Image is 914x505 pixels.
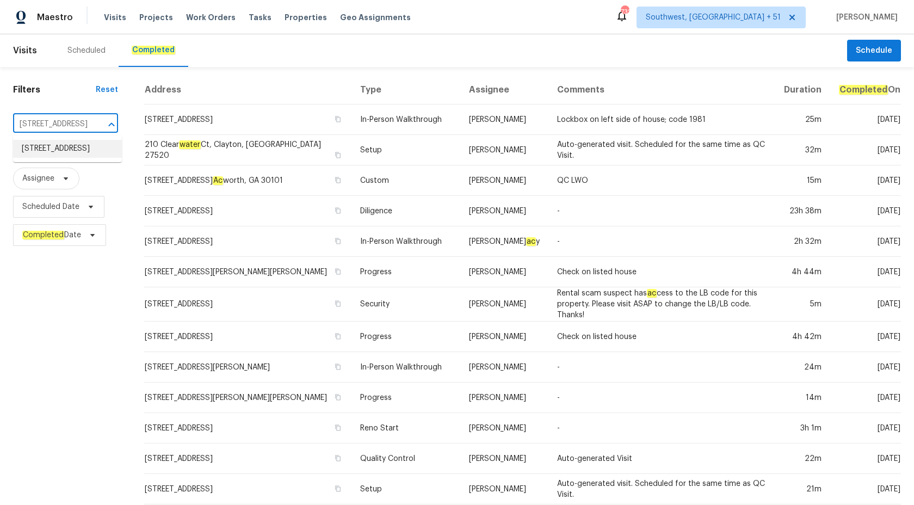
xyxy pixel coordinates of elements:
button: Copy Address [333,299,343,309]
div: 732 [621,7,628,17]
td: [STREET_ADDRESS] worth, GA 30101 [144,165,351,196]
td: [STREET_ADDRESS] [144,322,351,352]
td: - [548,352,775,383]
td: [PERSON_NAME] [460,383,548,413]
span: Geo Assignments [340,12,411,23]
span: Date [22,230,81,241]
td: [PERSON_NAME] y [460,226,548,257]
td: [DATE] [830,226,901,257]
div: Reset [96,84,118,95]
span: [PERSON_NAME] [832,12,898,23]
td: Auto-generated visit. Scheduled for the same time as QC Visit. [548,474,775,504]
td: [PERSON_NAME] [460,413,548,444]
span: Projects [139,12,173,23]
td: [PERSON_NAME] [460,257,548,287]
td: [STREET_ADDRESS] [144,413,351,444]
td: 5m [775,287,830,322]
td: Diligence [351,196,460,226]
td: 25m [775,104,830,135]
td: [STREET_ADDRESS][PERSON_NAME] [144,352,351,383]
td: QC LWO [548,165,775,196]
em: Completed [839,85,888,95]
td: 4h 44m [775,257,830,287]
button: Copy Address [333,331,343,341]
td: [STREET_ADDRESS][PERSON_NAME][PERSON_NAME] [144,257,351,287]
td: In-Person Walkthrough [351,352,460,383]
td: [PERSON_NAME] [460,474,548,504]
td: [DATE] [830,413,901,444]
td: 32m [775,135,830,165]
td: 21m [775,474,830,504]
th: Comments [548,76,775,104]
td: - [548,226,775,257]
button: Copy Address [333,392,343,402]
td: Lockbox on left side of house; code 1981 [548,104,775,135]
td: 3h 1m [775,413,830,444]
td: - [548,196,775,226]
button: Copy Address [333,423,343,433]
th: On [830,76,901,104]
button: Copy Address [333,150,343,160]
em: water [179,140,201,149]
td: [DATE] [830,444,901,474]
span: Tasks [249,14,271,21]
td: [DATE] [830,104,901,135]
td: 14m [775,383,830,413]
td: [DATE] [830,165,901,196]
td: [DATE] [830,287,901,322]
em: ac [647,289,657,298]
span: Southwest, [GEOGRAPHIC_DATA] + 51 [646,12,781,23]
td: [STREET_ADDRESS] [144,474,351,504]
button: Copy Address [333,206,343,215]
div: Scheduled [67,45,106,56]
td: [DATE] [830,257,901,287]
td: [STREET_ADDRESS] [144,226,351,257]
td: 2h 32m [775,226,830,257]
td: - [548,413,775,444]
td: 210 Clear Ct, Clayton, [GEOGRAPHIC_DATA] 27520 [144,135,351,165]
h1: Filters [13,84,96,95]
td: [PERSON_NAME] [460,444,548,474]
button: Copy Address [333,267,343,276]
td: [PERSON_NAME] [460,165,548,196]
button: Copy Address [333,236,343,246]
button: Copy Address [333,175,343,185]
td: [PERSON_NAME] [460,196,548,226]
td: Setup [351,135,460,165]
em: ac [526,237,536,246]
td: Security [351,287,460,322]
em: Ac [213,176,223,185]
td: [DATE] [830,474,901,504]
td: 15m [775,165,830,196]
td: [PERSON_NAME] [460,104,548,135]
td: 24m [775,352,830,383]
td: Rental scam suspect has cess to the LB code for this property. Please visit ASAP to change the LB... [548,287,775,322]
td: Custom [351,165,460,196]
td: In-Person Walkthrough [351,226,460,257]
span: Assignee [22,173,54,184]
th: Duration [775,76,830,104]
td: [STREET_ADDRESS][PERSON_NAME][PERSON_NAME] [144,383,351,413]
td: [STREET_ADDRESS] [144,104,351,135]
span: Schedule [856,44,892,58]
span: Scheduled Date [22,201,79,212]
span: Maestro [37,12,73,23]
span: Properties [285,12,327,23]
td: [STREET_ADDRESS] [144,196,351,226]
td: Check on listed house [548,257,775,287]
th: Type [351,76,460,104]
th: Assignee [460,76,548,104]
td: Progress [351,257,460,287]
td: Setup [351,474,460,504]
td: Progress [351,383,460,413]
button: Copy Address [333,453,343,463]
td: [STREET_ADDRESS] [144,444,351,474]
th: Address [144,76,351,104]
em: Completed [132,46,175,54]
span: Work Orders [186,12,236,23]
td: [DATE] [830,383,901,413]
td: Quality Control [351,444,460,474]
td: Auto-generated visit. Scheduled for the same time as QC Visit. [548,135,775,165]
td: 23h 38m [775,196,830,226]
td: Reno Start [351,413,460,444]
